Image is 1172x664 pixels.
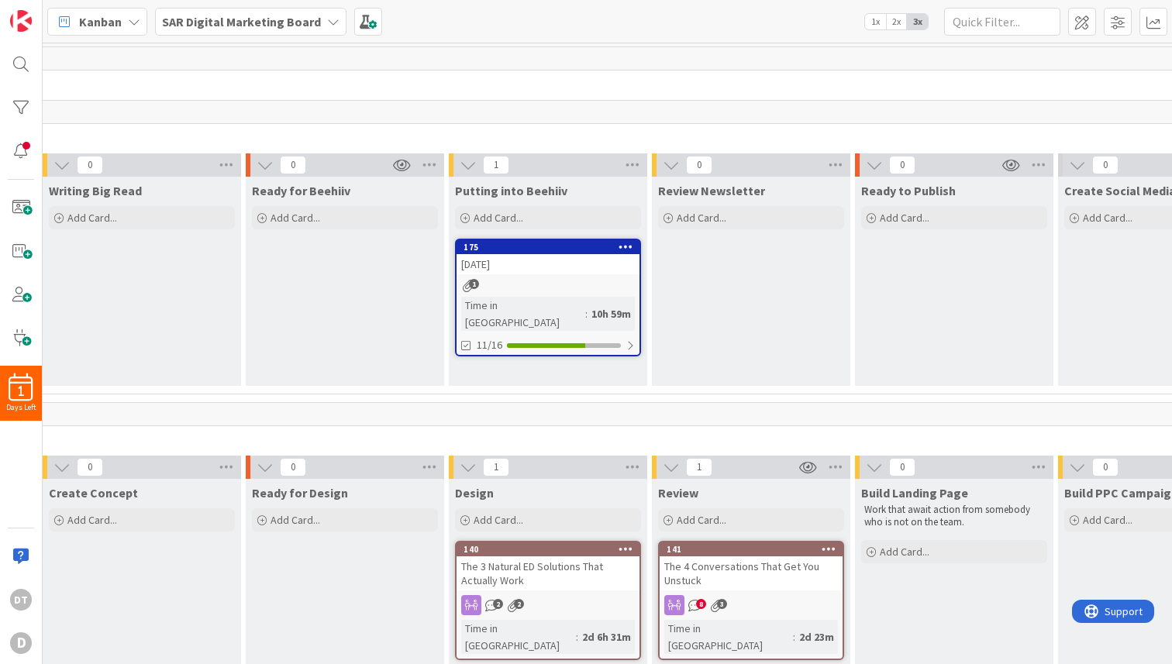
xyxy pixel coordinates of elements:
[686,458,712,476] span: 1
[252,485,348,501] span: Ready for Design
[455,485,494,501] span: Design
[1092,156,1119,174] span: 0
[464,242,639,253] div: 175
[660,556,843,590] div: The 4 Conversations That Get You Unstuck
[483,156,509,174] span: 1
[469,279,479,289] span: 1
[77,156,103,174] span: 0
[865,14,886,29] span: 1x
[1083,211,1132,225] span: Add Card...
[576,628,578,645] span: :
[457,240,639,254] div: 175
[67,211,117,225] span: Add Card...
[49,183,142,198] span: Writing Big Read
[457,542,639,590] div: 140The 3 Natural ED Solutions That Actually Work
[588,305,635,322] div: 10h 59m
[455,183,567,198] span: Putting into Beehiiv
[461,620,576,654] div: Time in [GEOGRAPHIC_DATA]
[1083,513,1132,527] span: Add Card...
[907,14,928,29] span: 3x
[793,628,795,645] span: :
[889,156,915,174] span: 0
[795,628,838,645] div: 2d 23m
[514,599,524,609] span: 2
[79,12,122,31] span: Kanban
[677,211,726,225] span: Add Card...
[585,305,588,322] span: :
[578,628,635,645] div: 2d 6h 31m
[49,485,138,501] span: Create Concept
[717,599,727,609] span: 3
[162,14,321,29] b: SAR Digital Marketing Board
[880,545,929,559] span: Add Card...
[944,8,1060,36] input: Quick Filter...
[10,10,32,32] img: Visit kanbanzone.com
[457,254,639,274] div: [DATE]
[677,513,726,527] span: Add Card...
[696,599,706,609] span: 8
[664,620,793,654] div: Time in [GEOGRAPHIC_DATA]
[33,2,71,21] span: Support
[861,485,968,501] span: Build Landing Page
[686,156,712,174] span: 0
[667,544,843,555] div: 141
[10,632,32,654] div: D
[280,458,306,476] span: 0
[271,211,320,225] span: Add Card...
[660,542,843,590] div: 141The 4 Conversations That Get You Unstuck
[461,297,585,331] div: Time in [GEOGRAPHIC_DATA]
[464,544,639,555] div: 140
[861,183,956,198] span: Ready to Publish
[658,485,698,501] span: Review
[493,599,503,609] span: 2
[474,211,523,225] span: Add Card...
[658,183,765,198] span: Review Newsletter
[271,513,320,527] span: Add Card...
[252,183,350,198] span: Ready for Beehiiv
[880,211,929,225] span: Add Card...
[10,589,32,611] div: DT
[457,542,639,556] div: 140
[477,337,502,353] span: 11/16
[660,542,843,556] div: 141
[483,458,509,476] span: 1
[67,513,117,527] span: Add Card...
[457,240,639,274] div: 175[DATE]
[886,14,907,29] span: 2x
[457,556,639,590] div: The 3 Natural ED Solutions That Actually Work
[77,458,103,476] span: 0
[280,156,306,174] span: 0
[864,503,1032,528] span: Work that await action from somebody who is not on the team.
[1092,458,1119,476] span: 0
[19,386,24,397] span: 1
[474,513,523,527] span: Add Card...
[889,458,915,476] span: 0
